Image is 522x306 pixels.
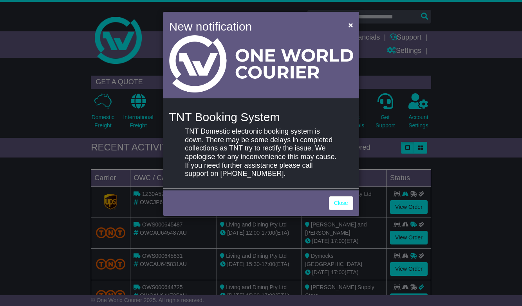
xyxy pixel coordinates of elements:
[329,196,353,210] a: Close
[169,110,353,123] h4: TNT Booking System
[344,17,357,33] button: Close
[169,18,337,35] h4: New notification
[169,35,353,92] img: Light
[348,20,353,29] span: ×
[185,127,337,178] p: TNT Domestic electronic booking system is down. There may be some delays in completed collections...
